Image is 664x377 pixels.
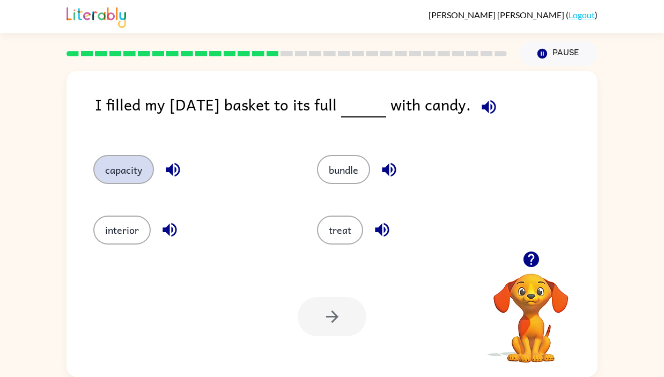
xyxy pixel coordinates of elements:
[95,92,597,134] div: I filled my [DATE] basket to its full with candy.
[477,257,585,364] video: Your browser must support playing .mp4 files to use Literably. Please try using another browser.
[520,41,597,66] button: Pause
[67,4,126,28] img: Literably
[93,155,154,184] button: capacity
[429,10,566,20] span: [PERSON_NAME] [PERSON_NAME]
[569,10,595,20] a: Logout
[317,155,370,184] button: bundle
[429,10,597,20] div: ( )
[317,216,363,245] button: treat
[93,216,151,245] button: interior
